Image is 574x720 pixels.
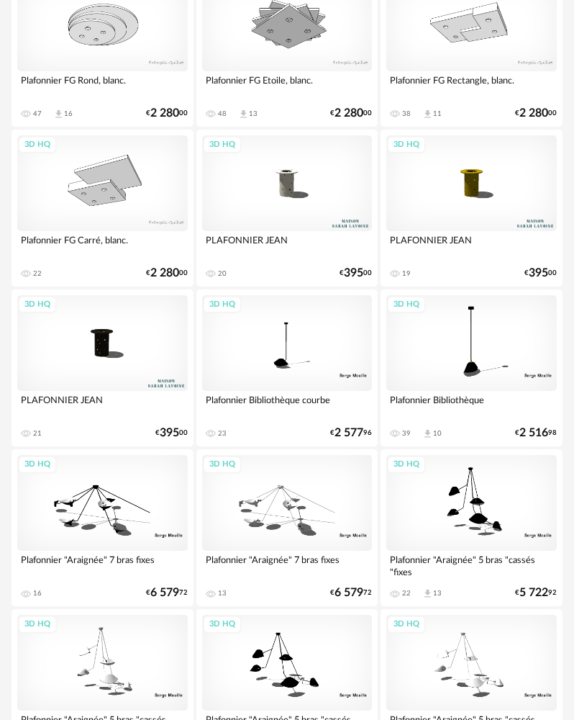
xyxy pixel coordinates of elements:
div: 39 [402,429,411,438]
div: 16 [33,589,42,598]
span: Download icon [422,588,433,599]
div: 13 [218,589,227,598]
div: 16 [64,109,73,118]
span: 2 280 [150,109,179,118]
div: 22 [402,589,411,598]
div: Plafonnier "Araignée" 7 bras fixes [202,551,373,580]
div: 3D HQ [18,296,57,314]
div: Plafonnier FG Rectangle, blanc. [386,71,557,100]
span: 395 [160,428,179,438]
div: Plafonnier "Araignée" 5 bras "cassés "fixes [386,551,557,580]
div: Plafonnier FG Rond, blanc. [17,71,188,100]
div: 3D HQ [387,456,426,474]
a: 3D HQ Plafonnier Bibliothèque courbe 23 €2 57796 [196,289,378,446]
div: € 72 [330,588,372,598]
a: 3D HQ Plafonnier FG Carré, blanc. 22 €2 28000 [12,130,193,287]
div: € 00 [146,269,188,278]
div: 10 [433,429,442,438]
div: 38 [402,109,411,118]
div: Plafonnier FG Carré, blanc. [17,231,188,260]
div: 48 [218,109,227,118]
span: 2 516 [519,428,548,438]
span: Download icon [422,109,433,120]
div: Plafonnier "Araignée" 7 bras fixes [17,551,188,580]
span: 395 [344,269,363,278]
span: Download icon [53,109,64,120]
div: € 00 [146,109,188,118]
span: 2 280 [519,109,548,118]
span: 6 579 [150,588,179,598]
div: € 00 [330,109,372,118]
div: PLAFONNIER JEAN [386,231,557,260]
span: 2 577 [334,428,363,438]
div: € 00 [155,428,188,438]
div: PLAFONNIER JEAN [202,231,373,260]
span: Download icon [422,428,433,439]
div: Plafonnier FG Etoile, blanc. [202,71,373,100]
div: 13 [249,109,258,118]
span: 2 280 [150,269,179,278]
div: 3D HQ [203,296,242,314]
div: 20 [218,269,227,278]
div: 3D HQ [18,616,57,634]
a: 3D HQ PLAFONNIER JEAN 19 €39500 [381,130,562,287]
div: € 00 [340,269,372,278]
div: € 92 [515,588,557,598]
a: 3D HQ Plafonnier "Araignée" 7 bras fixes 13 €6 57972 [196,449,378,606]
div: 22 [33,269,42,278]
a: 3D HQ PLAFONNIER JEAN 20 €39500 [196,130,378,287]
div: 23 [218,429,227,438]
div: 3D HQ [18,136,57,154]
a: 3D HQ PLAFONNIER JEAN 21 €39500 [12,289,193,446]
div: 3D HQ [203,456,242,474]
a: 3D HQ Plafonnier "Araignée" 5 bras "cassés "fixes 22 Download icon 13 €5 72292 [381,449,562,606]
div: € 98 [515,428,557,438]
div: € 00 [524,269,557,278]
div: 3D HQ [18,456,57,474]
div: 47 [33,109,42,118]
div: 3D HQ [387,136,426,154]
div: € 00 [515,109,557,118]
span: 5 722 [519,588,548,598]
a: 3D HQ Plafonnier Bibliothèque 39 Download icon 10 €2 51698 [381,289,562,446]
div: € 96 [330,428,372,438]
div: 13 [433,589,442,598]
div: 11 [433,109,442,118]
div: 21 [33,429,42,438]
div: 3D HQ [203,616,242,634]
div: PLAFONNIER JEAN [17,391,188,420]
a: 3D HQ Plafonnier "Araignée" 7 bras fixes 16 €6 57972 [12,449,193,606]
span: 395 [529,269,548,278]
div: Plafonnier Bibliothèque courbe [202,391,373,420]
span: 2 280 [334,109,363,118]
div: € 72 [146,588,188,598]
div: 3D HQ [387,616,426,634]
div: 3D HQ [387,296,426,314]
div: 19 [402,269,411,278]
div: Plafonnier Bibliothèque [386,391,557,420]
span: Download icon [238,109,249,120]
span: 6 579 [334,588,363,598]
div: 3D HQ [203,136,242,154]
